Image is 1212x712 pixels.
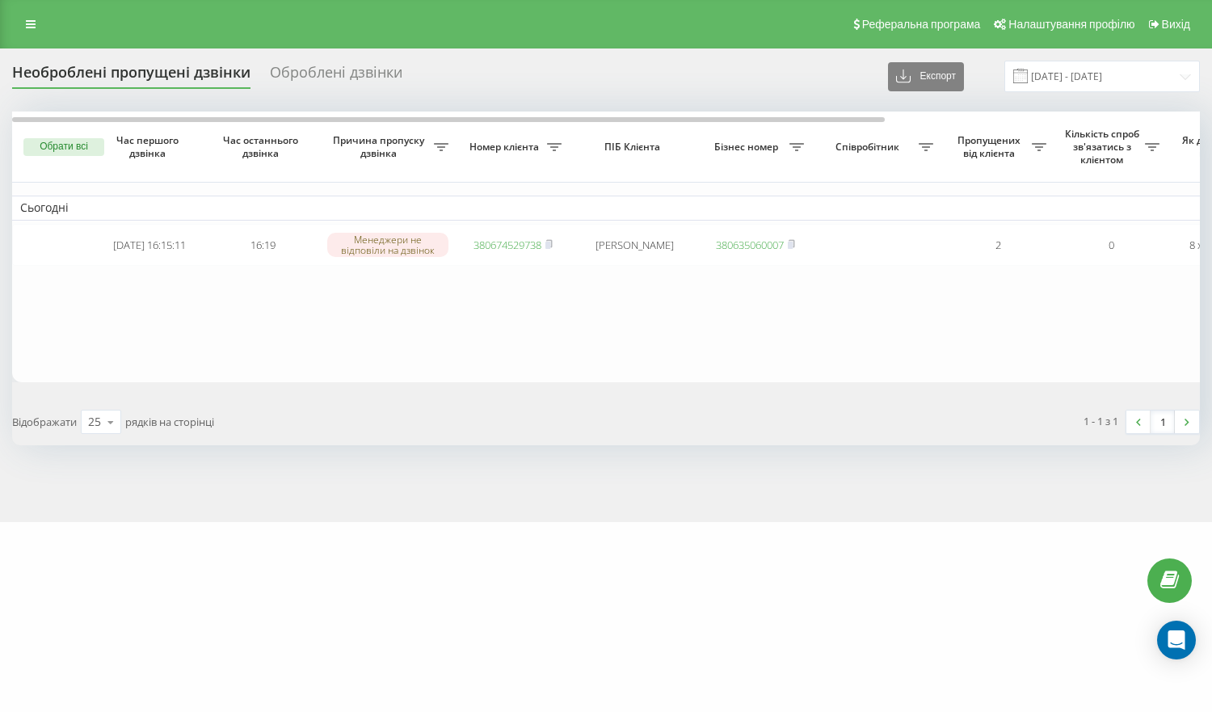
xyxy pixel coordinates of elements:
[1054,224,1168,267] td: 0
[327,233,448,257] div: Менеджери не відповіли на дзвінок
[1157,621,1196,659] div: Open Intercom Messenger
[125,415,214,429] span: рядків на сторінці
[820,141,919,154] span: Співробітник
[888,62,964,91] button: Експорт
[1008,18,1134,31] span: Налаштування профілю
[941,224,1054,267] td: 2
[23,138,104,156] button: Обрати всі
[1063,128,1145,166] span: Кількість спроб зв'язатись з клієнтом
[12,415,77,429] span: Відображати
[473,238,541,252] a: 380674529738
[862,18,981,31] span: Реферальна програма
[327,134,434,159] span: Причина пропуску дзвінка
[1084,413,1118,429] div: 1 - 1 з 1
[465,141,547,154] span: Номер клієнта
[583,141,685,154] span: ПІБ Клієнта
[93,224,206,267] td: [DATE] 16:15:11
[949,134,1032,159] span: Пропущених від клієнта
[206,224,319,267] td: 16:19
[106,134,193,159] span: Час першого дзвінка
[219,134,306,159] span: Час останнього дзвінка
[12,64,250,89] div: Необроблені пропущені дзвінки
[570,224,699,267] td: [PERSON_NAME]
[270,64,402,89] div: Оброблені дзвінки
[1162,18,1190,31] span: Вихід
[88,414,101,430] div: 25
[716,238,784,252] a: 380635060007
[707,141,789,154] span: Бізнес номер
[1151,411,1175,433] a: 1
